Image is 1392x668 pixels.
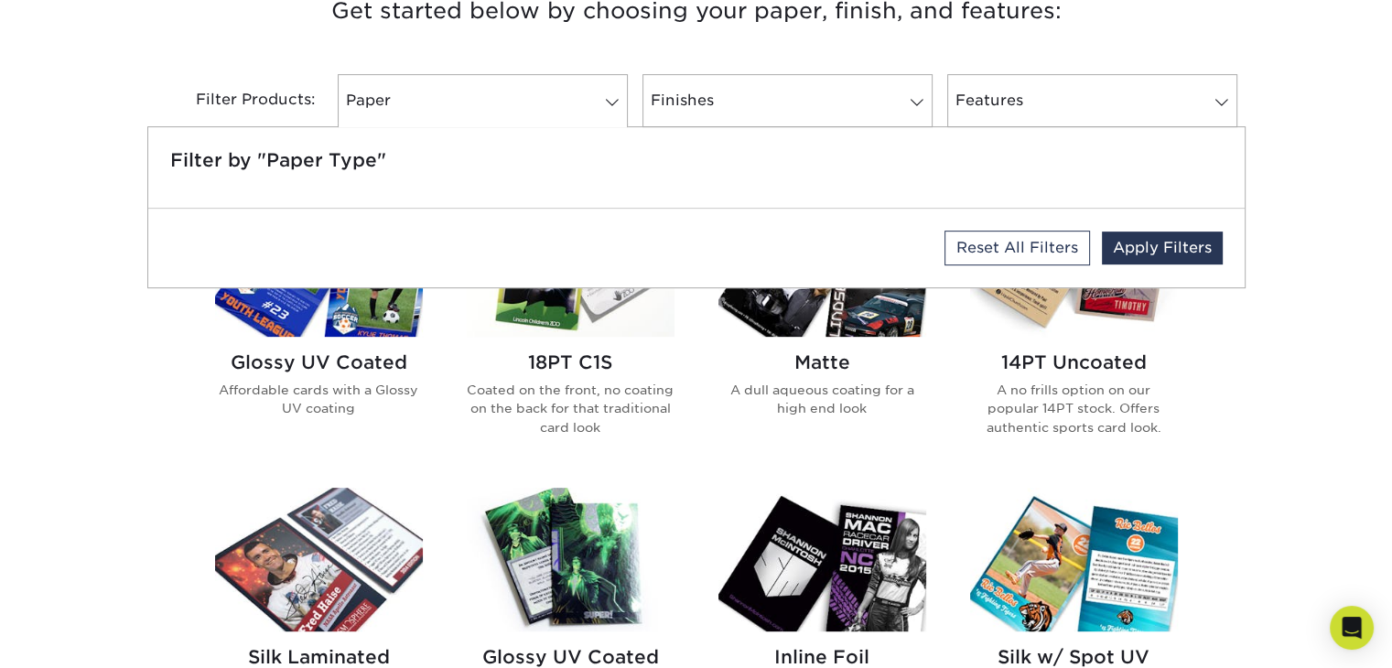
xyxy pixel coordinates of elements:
[215,351,423,373] h2: Glossy UV Coated
[970,646,1178,668] h2: Silk w/ Spot UV
[1330,606,1374,650] div: Open Intercom Messenger
[215,381,423,418] p: Affordable cards with a Glossy UV coating
[215,488,423,631] img: Silk Laminated Trading Cards
[718,193,926,466] a: Matte Trading Cards Matte A dull aqueous coating for a high end look
[467,381,674,436] p: Coated on the front, no coating on the back for that traditional card look
[642,74,933,127] a: Finishes
[215,646,423,668] h2: Silk Laminated
[338,74,628,127] a: Paper
[944,231,1090,265] a: Reset All Filters
[718,646,926,668] h2: Inline Foil
[467,193,674,466] a: 18PT C1S Trading Cards 18PT C1S Coated on the front, no coating on the back for that traditional ...
[170,149,1223,171] h5: Filter by "Paper Type"
[1102,232,1223,264] a: Apply Filters
[215,193,423,466] a: Glossy UV Coated Trading Cards Glossy UV Coated Affordable cards with a Glossy UV coating
[718,488,926,631] img: Inline Foil Trading Cards
[467,488,674,631] img: Glossy UV Coated w/ Inline Foil Trading Cards
[970,351,1178,373] h2: 14PT Uncoated
[147,74,330,127] div: Filter Products:
[467,351,674,373] h2: 18PT C1S
[718,351,926,373] h2: Matte
[970,193,1178,466] a: 14PT Uncoated Trading Cards 14PT Uncoated A no frills option on our popular 14PT stock. Offers au...
[970,488,1178,631] img: Silk w/ Spot UV Trading Cards
[718,381,926,418] p: A dull aqueous coating for a high end look
[970,381,1178,436] p: A no frills option on our popular 14PT stock. Offers authentic sports card look.
[947,74,1237,127] a: Features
